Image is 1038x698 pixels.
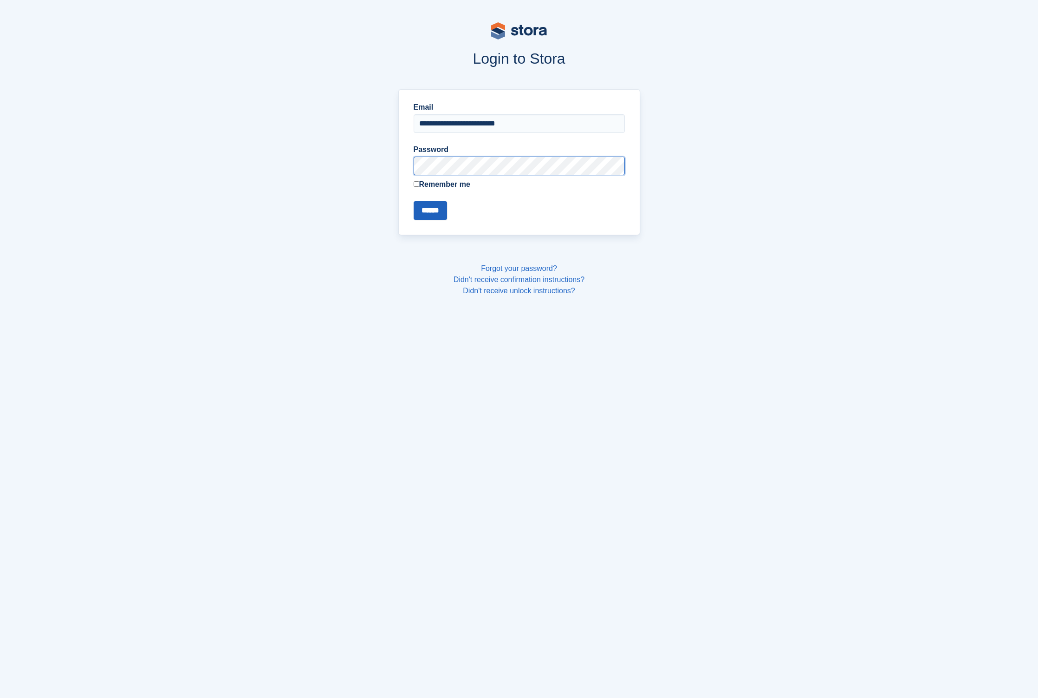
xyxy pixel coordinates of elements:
h1: Login to Stora [221,50,817,67]
input: Remember me [414,181,419,187]
a: Didn't receive unlock instructions? [463,287,575,295]
a: Didn't receive confirmation instructions? [454,276,584,283]
a: Forgot your password? [481,264,557,272]
img: stora-logo-53a41332b3708ae10de48c4981b4e9114cc0af31d8433b30ea865607fb682f29.svg [491,22,547,40]
label: Remember me [414,179,625,190]
label: Email [414,102,625,113]
label: Password [414,144,625,155]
